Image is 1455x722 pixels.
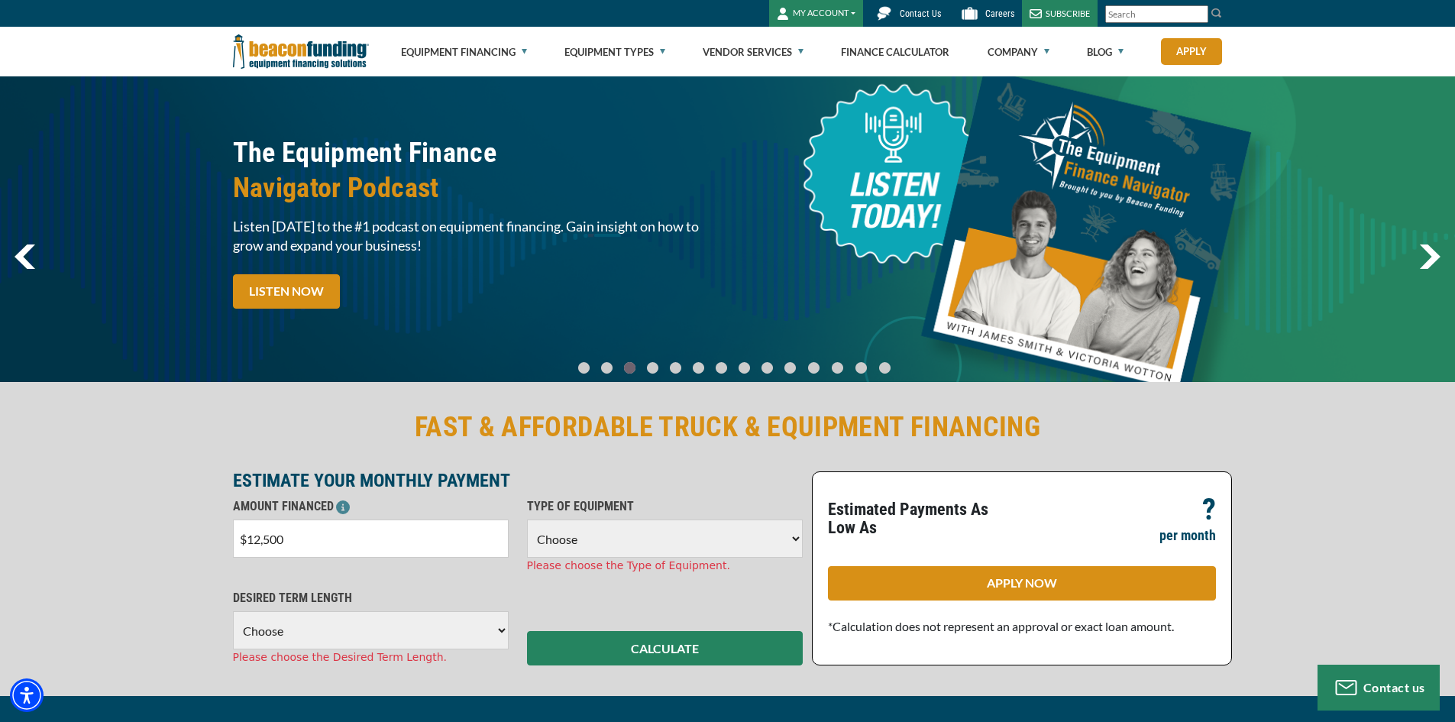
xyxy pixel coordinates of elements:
a: Company [988,28,1049,76]
a: Go To Slide 10 [804,361,823,374]
p: Estimated Payments As Low As [828,500,1013,537]
p: TYPE OF EQUIPMENT [527,497,803,516]
a: Go To Slide 1 [598,361,616,374]
a: Go To Slide 4 [667,361,685,374]
a: Go To Slide 7 [736,361,754,374]
a: Go To Slide 12 [852,361,871,374]
p: per month [1159,526,1216,545]
a: Go To Slide 5 [690,361,708,374]
span: Contact Us [900,8,941,19]
a: Go To Slide 2 [621,361,639,374]
a: Go To Slide 13 [875,361,894,374]
a: Go To Slide 3 [644,361,662,374]
img: Left Navigator [15,244,35,269]
a: previous [15,244,35,269]
img: Search [1211,7,1223,19]
a: Equipment Types [564,28,665,76]
input: Search [1105,5,1208,23]
a: LISTEN NOW [233,274,340,309]
span: Careers [985,8,1014,19]
span: *Calculation does not represent an approval or exact loan amount. [828,619,1174,633]
img: Beacon Funding Corporation logo [233,27,369,76]
div: Please choose the Desired Term Length. [233,649,509,665]
span: Contact us [1363,680,1425,694]
a: Blog [1087,28,1124,76]
a: Go To Slide 0 [575,361,593,374]
p: AMOUNT FINANCED [233,497,509,516]
span: Listen [DATE] to the #1 podcast on equipment financing. Gain insight on how to grow and expand yo... [233,217,719,255]
a: APPLY NOW [828,566,1216,601]
p: ESTIMATE YOUR MONTHLY PAYMENT [233,471,803,490]
a: Go To Slide 11 [828,361,847,374]
a: Go To Slide 8 [758,361,777,374]
a: Equipment Financing [401,28,527,76]
p: ? [1202,500,1216,519]
a: Go To Slide 6 [713,361,731,374]
h2: FAST & AFFORDABLE TRUCK & EQUIPMENT FINANCING [233,410,1223,445]
p: DESIRED TERM LENGTH [233,589,509,607]
div: Accessibility Menu [10,678,44,712]
a: Apply [1161,38,1222,65]
a: Go To Slide 9 [781,361,800,374]
img: Right Navigator [1419,244,1440,269]
button: Contact us [1318,665,1440,711]
a: Clear search text [1192,8,1204,21]
div: Please choose the Type of Equipment. [527,558,803,574]
h2: The Equipment Finance [233,135,719,206]
button: CALCULATE [527,631,803,665]
a: Vendor Services [703,28,803,76]
a: Finance Calculator [841,28,949,76]
input: $ [233,520,509,558]
span: Navigator Podcast [233,170,719,206]
a: next [1419,244,1440,269]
